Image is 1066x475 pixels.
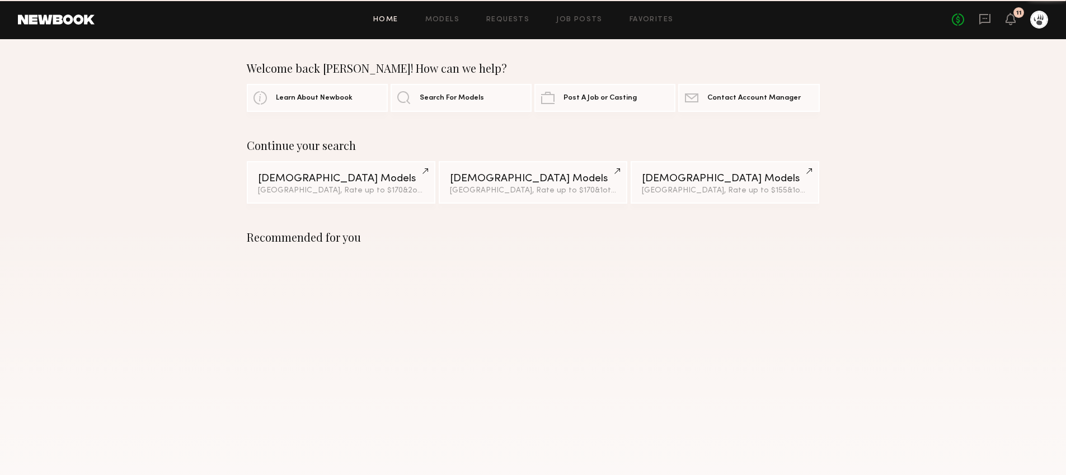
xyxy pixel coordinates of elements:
[1016,10,1022,16] div: 11
[247,139,820,152] div: Continue your search
[247,161,435,204] a: [DEMOGRAPHIC_DATA] Models[GEOGRAPHIC_DATA], Rate up to $170&2other filters
[403,187,457,194] span: & 2 other filter s
[556,16,603,23] a: Job Posts
[678,84,819,112] a: Contact Account Manager
[563,95,637,102] span: Post A Job or Casting
[630,16,674,23] a: Favorites
[787,187,835,194] span: & 1 other filter
[631,161,819,204] a: [DEMOGRAPHIC_DATA] Models[GEOGRAPHIC_DATA], Rate up to $155&1other filter
[595,187,643,194] span: & 1 other filter
[258,187,424,195] div: [GEOGRAPHIC_DATA], Rate up to $170
[391,84,532,112] a: Search For Models
[420,95,484,102] span: Search For Models
[486,16,529,23] a: Requests
[707,95,801,102] span: Contact Account Manager
[247,231,820,244] div: Recommended for you
[276,95,353,102] span: Learn About Newbook
[247,84,388,112] a: Learn About Newbook
[534,84,675,112] a: Post A Job or Casting
[642,187,808,195] div: [GEOGRAPHIC_DATA], Rate up to $155
[450,187,616,195] div: [GEOGRAPHIC_DATA], Rate up to $170
[258,173,424,184] div: [DEMOGRAPHIC_DATA] Models
[425,16,459,23] a: Models
[450,173,616,184] div: [DEMOGRAPHIC_DATA] Models
[373,16,398,23] a: Home
[642,173,808,184] div: [DEMOGRAPHIC_DATA] Models
[439,161,627,204] a: [DEMOGRAPHIC_DATA] Models[GEOGRAPHIC_DATA], Rate up to $170&1other filter
[247,62,820,75] div: Welcome back [PERSON_NAME]! How can we help?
